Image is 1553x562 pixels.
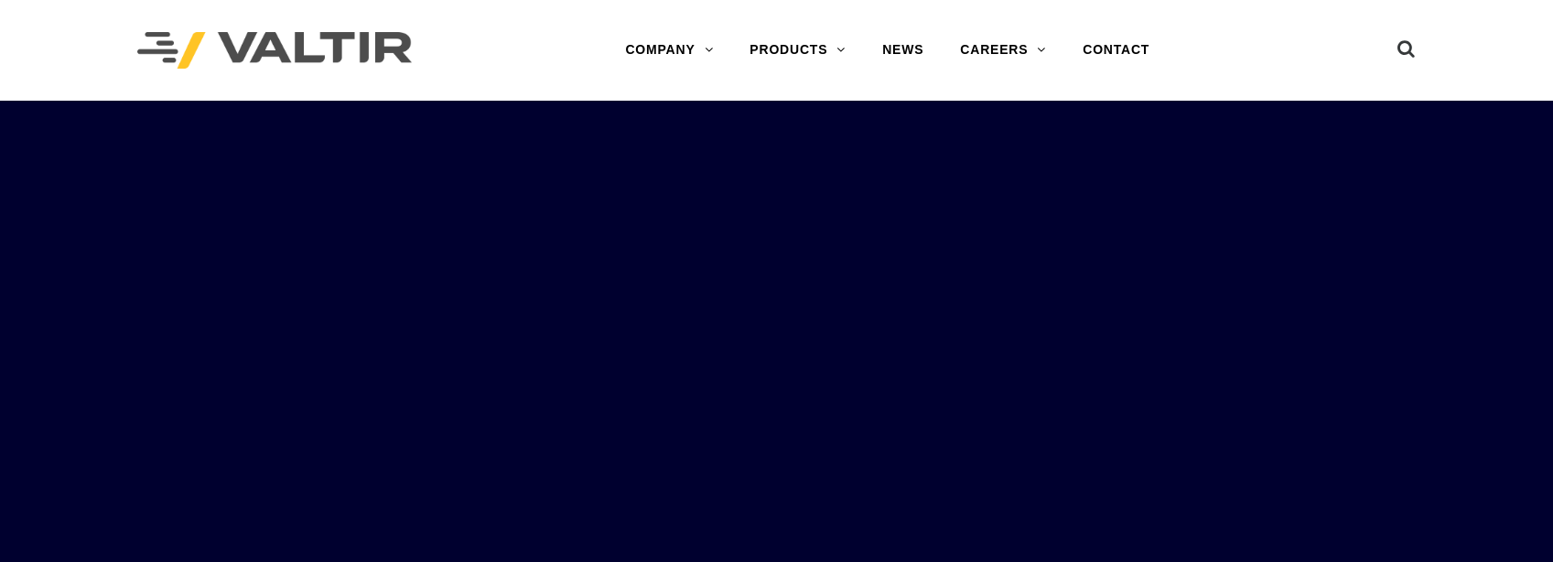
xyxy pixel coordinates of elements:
[942,32,1064,69] a: CAREERS
[864,32,942,69] a: NEWS
[1064,32,1168,69] a: CONTACT
[137,32,412,70] img: Valtir
[731,32,864,69] a: PRODUCTS
[607,32,731,69] a: COMPANY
